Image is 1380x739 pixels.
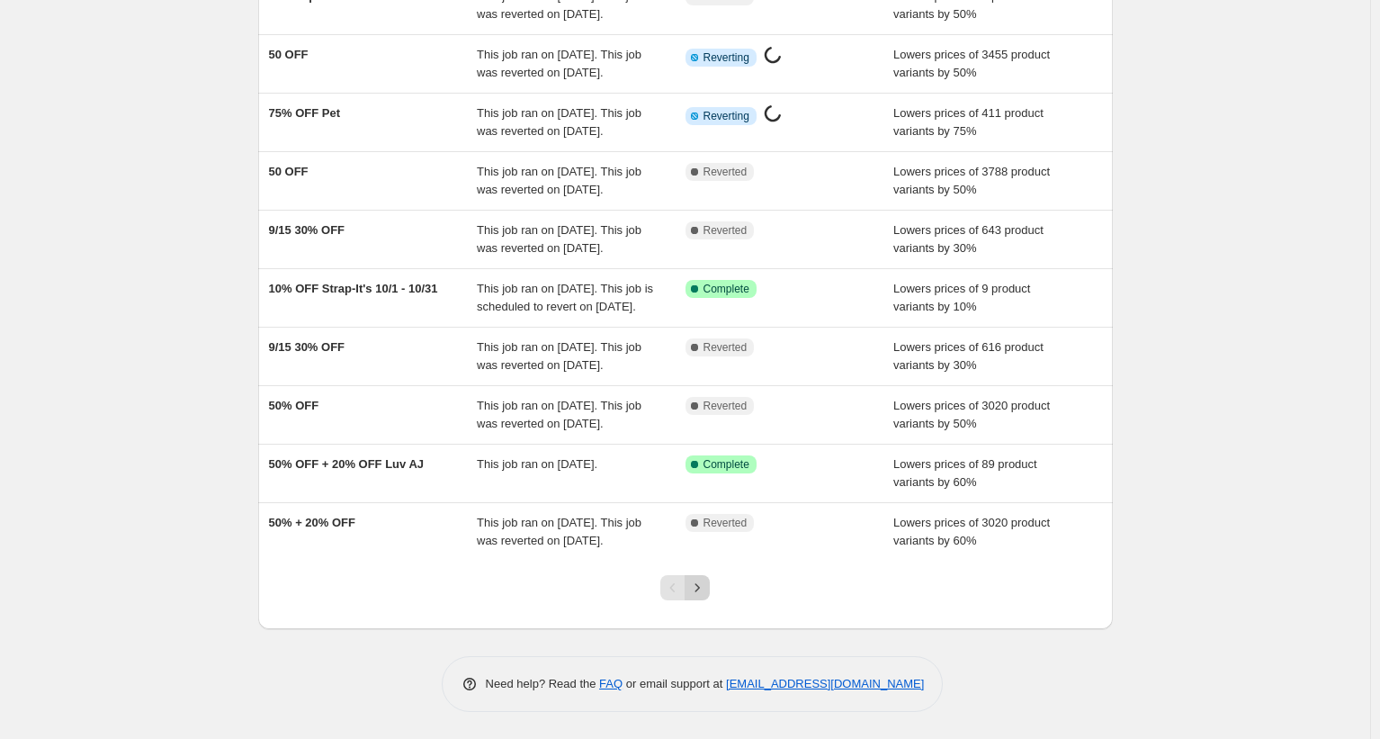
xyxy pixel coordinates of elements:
span: 75% OFF Pet [269,106,340,120]
nav: Pagination [660,575,710,600]
span: This job ran on [DATE]. This job was reverted on [DATE]. [477,340,641,372]
a: FAQ [599,677,623,690]
span: Complete [703,282,749,296]
span: This job ran on [DATE]. This job was reverted on [DATE]. [477,165,641,196]
span: 50 OFF [269,48,309,61]
span: Lowers prices of 616 product variants by 30% [893,340,1044,372]
span: This job ran on [DATE]. [477,457,597,471]
a: [EMAIL_ADDRESS][DOMAIN_NAME] [726,677,924,690]
span: 50% OFF + 20% OFF Luv AJ [269,457,425,471]
span: 50% OFF [269,399,319,412]
span: Lowers prices of 3455 product variants by 50% [893,48,1050,79]
span: Reverted [703,223,748,238]
span: 9/15 30% OFF [269,340,345,354]
span: This job ran on [DATE]. This job was reverted on [DATE]. [477,399,641,430]
span: This job ran on [DATE]. This job was reverted on [DATE]. [477,223,641,255]
span: Complete [703,457,749,472]
span: Lowers prices of 411 product variants by 75% [893,106,1044,138]
span: Lowers prices of 643 product variants by 30% [893,223,1044,255]
span: Reverted [703,399,748,413]
span: Lowers prices of 3020 product variants by 60% [893,516,1050,547]
span: 9/15 30% OFF [269,223,345,237]
button: Next [685,575,710,600]
span: 10% OFF Strap-It's 10/1 - 10/31 [269,282,438,295]
span: 50 OFF [269,165,309,178]
span: Need help? Read the [486,677,600,690]
span: Lowers prices of 9 product variants by 10% [893,282,1030,313]
span: Reverted [703,516,748,530]
span: 50% + 20% OFF [269,516,355,529]
span: or email support at [623,677,726,690]
span: Reverting [703,109,749,123]
span: Lowers prices of 89 product variants by 60% [893,457,1037,489]
span: Reverting [703,50,749,65]
span: This job ran on [DATE]. This job is scheduled to revert on [DATE]. [477,282,653,313]
span: Reverted [703,340,748,355]
span: This job ran on [DATE]. This job was reverted on [DATE]. [477,106,641,138]
span: Lowers prices of 3788 product variants by 50% [893,165,1050,196]
span: This job ran on [DATE]. This job was reverted on [DATE]. [477,516,641,547]
span: Lowers prices of 3020 product variants by 50% [893,399,1050,430]
span: This job ran on [DATE]. This job was reverted on [DATE]. [477,48,641,79]
span: Reverted [703,165,748,179]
